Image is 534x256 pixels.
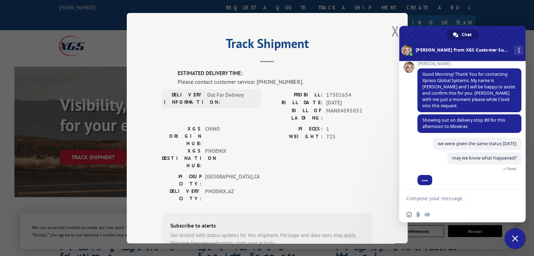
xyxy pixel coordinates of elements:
[406,189,505,207] textarea: Compose your message...
[162,147,202,169] label: XGS DESTINATION HUB:
[422,117,505,129] span: Showing out on delivery stop #8 for this afternoon to Moveras
[452,155,516,161] span: may we know what happened?
[178,69,373,78] label: ESTIMATED DELIVERY TIME:
[415,212,421,217] span: Send a file
[178,77,373,86] div: Please contact customer service: [PHONE_NUMBER].
[170,231,364,247] div: Get texted with status updates for this shipment. Message and data rates may apply. Message frequ...
[326,99,373,107] span: [DATE]
[205,187,252,202] span: PHOENIX , AZ
[162,39,373,52] h2: Track Shipment
[205,173,252,187] span: [GEOGRAPHIC_DATA] , CA
[162,187,202,202] label: DELIVERY CITY:
[162,173,202,187] label: PICKUP CITY:
[326,91,373,99] span: 17501654
[505,228,526,249] a: Close chat
[424,212,430,217] span: Audio message
[267,133,323,141] label: WEIGHT:
[205,125,252,147] span: CHINO
[438,141,516,147] span: we were given the same status [DATE]
[507,166,516,171] span: Read
[462,29,472,40] span: Chat
[162,125,202,147] label: XGS ORIGIN HUB:
[267,107,323,121] label: BILL OF LADING:
[391,22,399,40] button: Close modal
[326,125,373,133] span: 1
[326,133,373,141] span: 725
[267,125,323,133] label: PIECES:
[267,91,323,99] label: PROBILL:
[164,91,204,106] label: DELIVERY INFORMATION:
[326,107,373,121] span: MAN84095052
[406,212,412,217] span: Insert an emoji
[267,99,323,107] label: BILL DATE:
[207,91,255,106] span: Out For Delivery
[422,71,515,109] span: Good Morning! Thank You for contacting Xpress Global Systems. My name is [PERSON_NAME] and I will...
[447,29,479,40] a: Chat
[170,221,364,231] div: Subscribe to alerts
[205,147,252,169] span: PHOENIX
